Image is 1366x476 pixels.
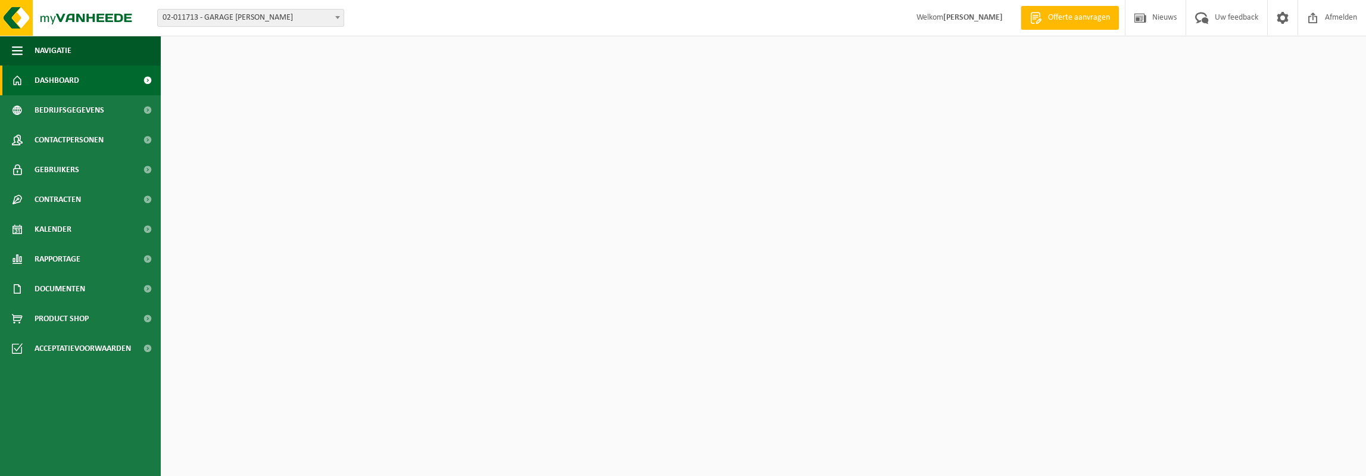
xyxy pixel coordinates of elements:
[943,13,1003,22] strong: [PERSON_NAME]
[157,9,344,27] span: 02-011713 - GARAGE PETER - BREDENE
[35,66,79,95] span: Dashboard
[1021,6,1119,30] a: Offerte aanvragen
[35,36,71,66] span: Navigatie
[35,95,104,125] span: Bedrijfsgegevens
[35,155,79,185] span: Gebruikers
[35,185,81,214] span: Contracten
[35,274,85,304] span: Documenten
[35,125,104,155] span: Contactpersonen
[35,214,71,244] span: Kalender
[35,304,89,334] span: Product Shop
[35,334,131,363] span: Acceptatievoorwaarden
[1045,12,1113,24] span: Offerte aanvragen
[158,10,344,26] span: 02-011713 - GARAGE PETER - BREDENE
[35,244,80,274] span: Rapportage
